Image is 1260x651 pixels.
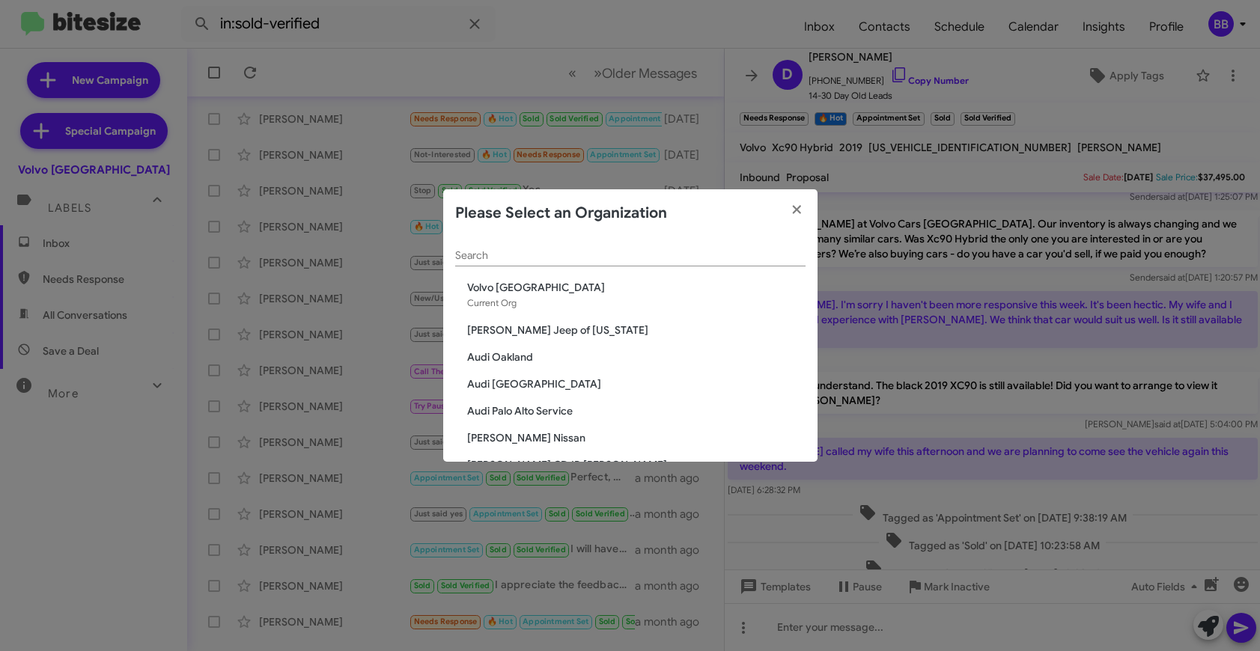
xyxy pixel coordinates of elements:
[467,297,517,308] span: Current Org
[467,349,806,364] span: Audi Oakland
[467,430,806,445] span: [PERSON_NAME] Nissan
[455,201,667,225] h2: Please Select an Organization
[467,403,806,418] span: Audi Palo Alto Service
[467,457,806,472] span: [PERSON_NAME] CDJR [PERSON_NAME]
[467,376,806,391] span: Audi [GEOGRAPHIC_DATA]
[467,280,806,295] span: Volvo [GEOGRAPHIC_DATA]
[467,323,806,337] span: [PERSON_NAME] Jeep of [US_STATE]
